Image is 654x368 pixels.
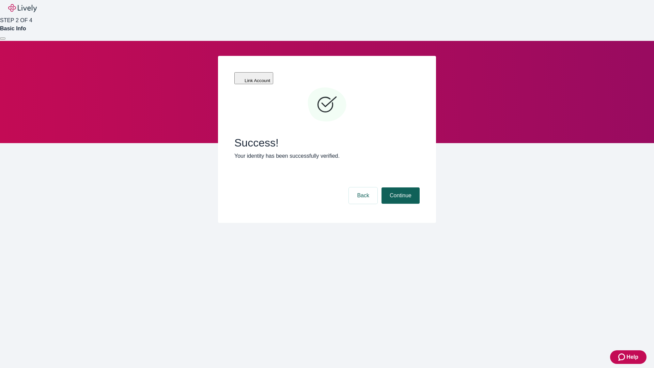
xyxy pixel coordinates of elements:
p: Your identity has been successfully verified. [234,152,420,160]
button: Back [349,187,377,204]
span: Help [626,353,638,361]
button: Continue [381,187,420,204]
svg: Zendesk support icon [618,353,626,361]
button: Zendesk support iconHelp [610,350,647,364]
span: Success! [234,136,420,149]
svg: Checkmark icon [307,85,347,125]
img: Lively [8,4,37,12]
button: Link Account [234,72,273,84]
